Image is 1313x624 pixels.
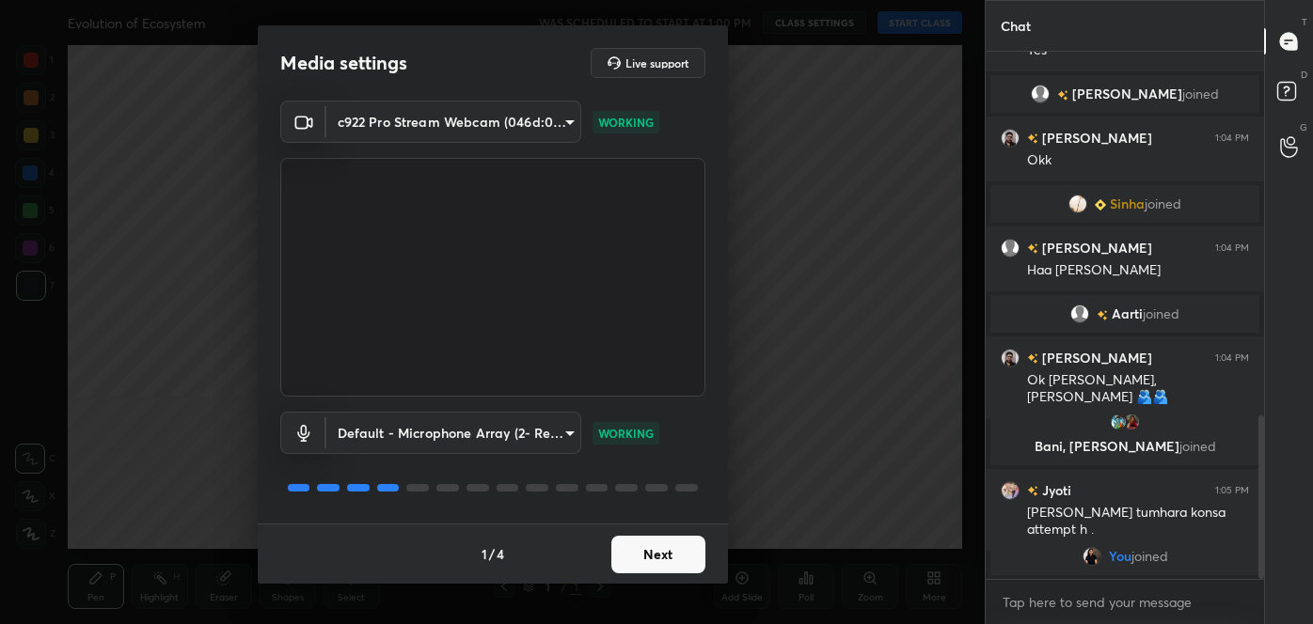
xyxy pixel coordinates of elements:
[1083,547,1101,566] img: 6bf88ee675354f0ea61b4305e64abb13.jpg
[489,544,495,564] h4: /
[1027,353,1038,364] img: no-rating-badge.077c3623.svg
[1027,504,1249,539] div: [PERSON_NAME] tumhara konsa attempt h .
[1027,261,1249,280] div: Haa [PERSON_NAME]
[1145,196,1181,211] span: joined
[986,1,1046,51] p: Chat
[326,101,581,143] div: c922 Pro Stream Webcam (046d:085c)
[1001,129,1020,148] img: d927ead1100745ec8176353656eda1f8.jpg
[1027,486,1038,496] img: no-rating-badge.077c3623.svg
[1038,348,1152,367] h6: [PERSON_NAME]
[1070,304,1089,323] img: default.png
[1112,306,1143,321] span: Aarti
[280,51,407,75] h2: Media settings
[1109,413,1128,431] img: 56d9ec8c5b1e4dd2bddf890dd43e8988.jpg
[1182,86,1219,101] span: joined
[1027,243,1038,254] img: no-rating-badge.077c3623.svg
[1057,90,1068,101] img: no-rating-badge.077c3623.svg
[1027,371,1249,407] div: Ok [PERSON_NAME], [PERSON_NAME] 🫂🫂
[1031,85,1050,103] img: default.png
[598,114,654,131] p: WORKING
[1302,15,1307,29] p: T
[1097,310,1108,320] img: no-rating-badge.077c3623.svg
[1143,306,1179,321] span: joined
[1215,485,1249,496] div: 1:05 PM
[1001,349,1020,367] img: d927ead1100745ec8176353656eda1f8.jpg
[1068,195,1087,213] img: c0ed50b51c10448ead8b7ba1e1bdb2fd.jpg
[1038,238,1152,257] h6: [PERSON_NAME]
[1001,481,1020,500] img: e8ba785e28cc435d9d7c386c960b9786.jpg
[1131,549,1168,564] span: joined
[1072,86,1182,101] span: [PERSON_NAME]
[497,544,504,564] h4: 4
[1027,133,1038,144] img: no-rating-badge.077c3623.svg
[482,544,487,564] h4: 1
[1179,437,1216,455] span: joined
[1002,439,1248,454] p: Bani, [PERSON_NAME]
[1027,151,1249,170] div: Okk
[625,57,688,69] h5: Live support
[326,412,581,454] div: c922 Pro Stream Webcam (046d:085c)
[986,52,1264,579] div: grid
[1215,242,1249,254] div: 1:04 PM
[611,536,705,573] button: Next
[1301,68,1307,82] p: D
[598,425,654,442] p: WORKING
[1300,120,1307,134] p: G
[1110,196,1145,211] span: Sinha
[1095,199,1106,211] img: Learner_Badge_beginner_1_8b307cf2a0.svg
[1109,549,1131,564] span: You
[1038,128,1152,148] h6: [PERSON_NAME]
[1122,413,1141,431] img: 0271b64c71b04e68b1c669373486a1b4.jpg
[1215,133,1249,144] div: 1:04 PM
[1038,480,1071,500] h6: Jyoti
[1215,352,1249,364] div: 1:04 PM
[1001,239,1020,257] img: default.png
